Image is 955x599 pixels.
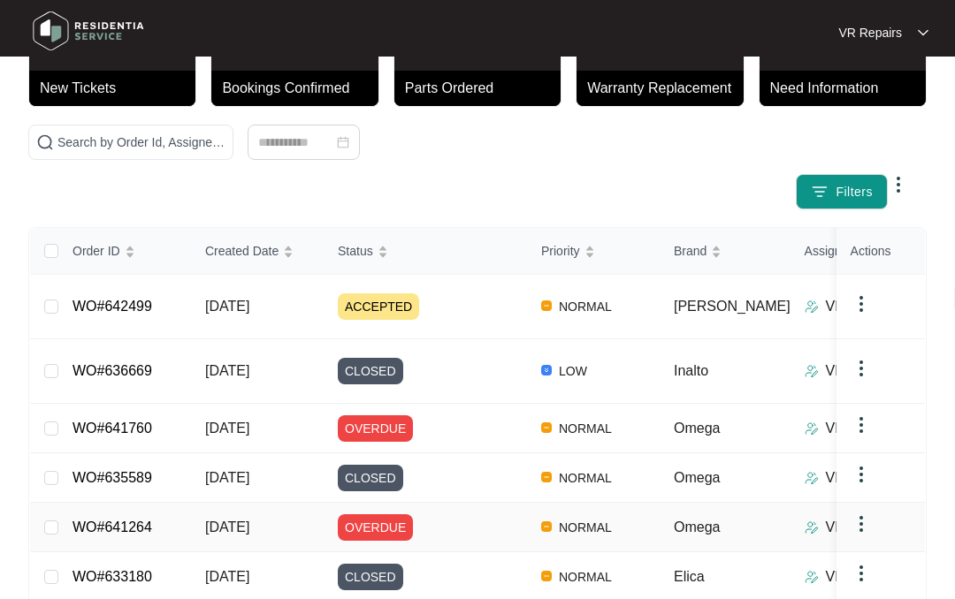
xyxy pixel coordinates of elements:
span: NORMAL [552,566,619,588]
span: Omega [674,519,720,535]
span: NORMAL [552,517,619,538]
p: Need Information [770,78,926,99]
p: Warranty Replacement [587,78,743,99]
span: Priority [541,241,580,261]
img: dropdown arrow [918,28,928,37]
span: [DATE] [205,299,249,314]
img: Assigner Icon [805,299,819,314]
img: Vercel Logo [541,571,552,581]
img: Assigner Icon [805,364,819,378]
img: search-icon [36,133,54,151]
img: dropdown arrow [851,563,872,584]
span: Inalto [674,363,708,378]
p: VR Repairs [826,360,898,382]
img: dropdown arrow [851,464,872,485]
span: [DATE] [205,363,249,378]
span: CLOSED [338,564,403,590]
img: Vercel Logo [541,422,552,433]
th: Created Date [191,228,324,275]
img: dropdown arrow [851,358,872,379]
span: Brand [674,241,707,261]
span: Status [338,241,373,261]
a: WO#636669 [73,363,152,378]
span: [DATE] [205,569,249,584]
img: Vercel Logo [541,521,552,532]
img: residentia service logo [27,4,150,57]
p: New Tickets [40,78,195,99]
input: Search by Order Id, Assignee Name, Customer Name, Brand and Model [57,133,225,152]
span: OVERDUE [338,415,413,442]
th: Priority [527,228,660,275]
span: ACCEPTED [338,293,419,320]
span: [PERSON_NAME] [674,299,791,314]
img: dropdown arrow [888,174,909,195]
span: [DATE] [205,470,249,485]
a: WO#633180 [73,569,152,584]
p: VR Repairs [826,296,898,317]
p: VR Repairs [826,517,898,538]
span: NORMAL [552,467,619,489]
a: WO#641264 [73,519,152,535]
th: Actions [837,228,925,275]
img: filter icon [811,183,829,201]
span: Assignee [805,241,856,261]
span: [DATE] [205,421,249,436]
span: Omega [674,470,720,485]
span: NORMAL [552,418,619,439]
span: Order ID [73,241,120,261]
p: VR Repairs [838,24,902,42]
span: CLOSED [338,465,403,491]
button: filter iconFilters [796,174,888,209]
span: [DATE] [205,519,249,535]
img: Assigner Icon [805,421,819,436]
th: Brand [660,228,791,275]
span: CLOSED [338,358,403,384]
p: VR Repairs [826,418,898,439]
th: Status [324,228,527,275]
span: OVERDUE [338,514,413,541]
span: Created Date [205,241,279,261]
a: WO#642499 [73,299,152,314]
img: dropdown arrow [851,513,872,535]
img: Assigner Icon [805,570,819,584]
span: Omega [674,421,720,436]
p: VR Repairs [826,566,898,588]
span: LOW [552,360,594,382]
p: VR Repairs [826,467,898,489]
img: dropdown arrow [851,293,872,315]
p: Bookings Confirmed [222,78,378,99]
img: Vercel Logo [541,365,552,375]
a: WO#641760 [73,421,152,436]
span: Elica [674,569,705,584]
img: Assigner Icon [805,471,819,485]
a: WO#635589 [73,470,152,485]
img: dropdown arrow [851,414,872,436]
img: Assigner Icon [805,520,819,535]
img: Vercel Logo [541,472,552,482]
span: NORMAL [552,296,619,317]
img: Vercel Logo [541,300,552,311]
th: Order ID [58,228,191,275]
p: Parts Ordered [405,78,561,99]
span: Filters [836,183,873,201]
